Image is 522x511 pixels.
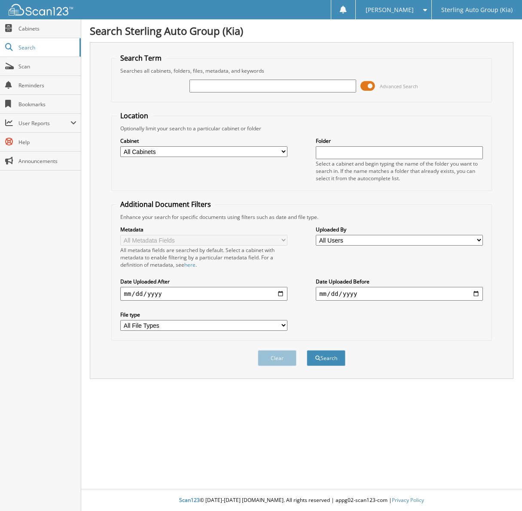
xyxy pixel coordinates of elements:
div: Optionally limit your search to a particular cabinet or folder [116,125,487,132]
button: Search [307,350,345,366]
legend: Location [116,111,153,120]
input: end [316,287,483,301]
label: Metadata [120,226,287,233]
a: Privacy Policy [392,496,424,504]
span: Cabinets [18,25,76,32]
label: Date Uploaded After [120,278,287,285]
span: Search [18,44,75,51]
input: start [120,287,287,301]
div: © [DATE]-[DATE] [DOMAIN_NAME]. All rights reserved | appg02-scan123-com | [81,490,522,511]
span: Advanced Search [380,83,418,89]
span: Scan123 [179,496,200,504]
div: Select a cabinet and begin typing the name of the folder you want to search in. If the name match... [316,160,483,182]
span: Sterling Auto Group (Kia) [441,7,513,12]
span: Announcements [18,157,76,165]
span: Bookmarks [18,101,76,108]
label: Date Uploaded Before [316,278,483,285]
span: Reminders [18,82,76,89]
div: Searches all cabinets, folders, files, metadata, and keywords [116,67,487,74]
label: Folder [316,137,483,145]
h1: Search Sterling Auto Group (Kia) [90,24,513,38]
span: Help [18,139,76,146]
div: All metadata fields are searched by default. Select a cabinet with metadata to enable filtering b... [120,246,287,268]
button: Clear [258,350,296,366]
legend: Additional Document Filters [116,200,215,209]
span: Scan [18,63,76,70]
label: Uploaded By [316,226,483,233]
span: User Reports [18,120,70,127]
span: [PERSON_NAME] [366,7,414,12]
label: File type [120,311,287,318]
legend: Search Term [116,53,166,63]
div: Enhance your search for specific documents using filters such as date and file type. [116,213,487,221]
a: here [184,261,195,268]
img: scan123-logo-white.svg [9,4,73,15]
label: Cabinet [120,137,287,145]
